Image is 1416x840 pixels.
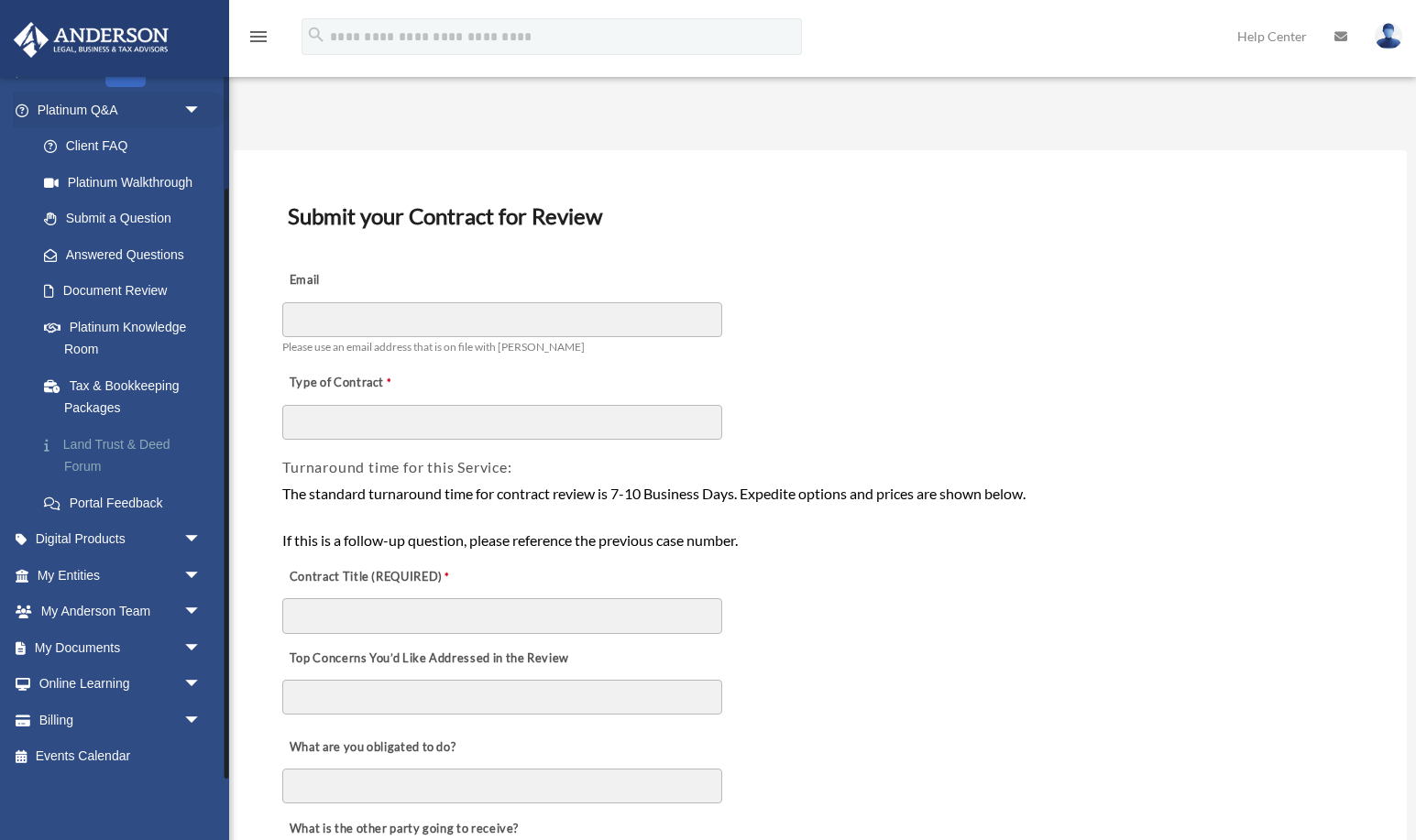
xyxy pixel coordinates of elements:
span: Please use an email address that is on file with [PERSON_NAME] [282,340,585,354]
img: User Pic [1375,23,1402,49]
a: Client FAQ [26,128,229,165]
a: Billingarrow_drop_down [13,702,229,738]
label: Top Concerns You’d Like Addressed in the Review [282,646,574,671]
a: Land Trust & Deed Forum [26,426,229,485]
div: The standard turnaround time for contract review is 7-10 Business Days. Expedite options and pric... [282,482,1358,552]
a: My Anderson Teamarrow_drop_down [13,594,229,630]
label: What are you obligated to do? [282,735,466,760]
h3: Submit your Contract for Review [280,197,1360,235]
label: Email [282,268,466,294]
a: Answered Questions [26,236,229,273]
span: arrow_drop_down [183,521,220,559]
a: Online Learningarrow_drop_down [13,666,229,703]
a: Document Review [26,273,220,310]
label: Type of Contract [282,371,466,397]
span: arrow_drop_down [183,92,220,129]
a: Platinum Q&Aarrow_drop_down [13,92,229,128]
i: menu [247,26,269,48]
a: Submit a Question [26,201,229,237]
a: Platinum Walkthrough [26,164,229,201]
label: Contract Title (REQUIRED) [282,564,466,590]
span: arrow_drop_down [183,629,220,667]
a: menu [247,32,269,48]
span: Turnaround time for this Service: [282,458,511,475]
a: Portal Feedback [26,485,229,521]
span: arrow_drop_down [183,594,220,631]
span: arrow_drop_down [183,557,220,595]
img: Anderson Advisors Platinum Portal [8,22,174,58]
a: My Entitiesarrow_drop_down [13,557,229,594]
a: Events Calendar [13,738,229,775]
a: Platinum Knowledge Room [26,309,229,367]
a: Tax & Bookkeeping Packages [26,367,229,426]
span: arrow_drop_down [183,702,220,739]
i: search [306,25,326,45]
span: arrow_drop_down [183,666,220,704]
a: My Documentsarrow_drop_down [13,629,229,666]
a: Digital Productsarrow_drop_down [13,521,229,558]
